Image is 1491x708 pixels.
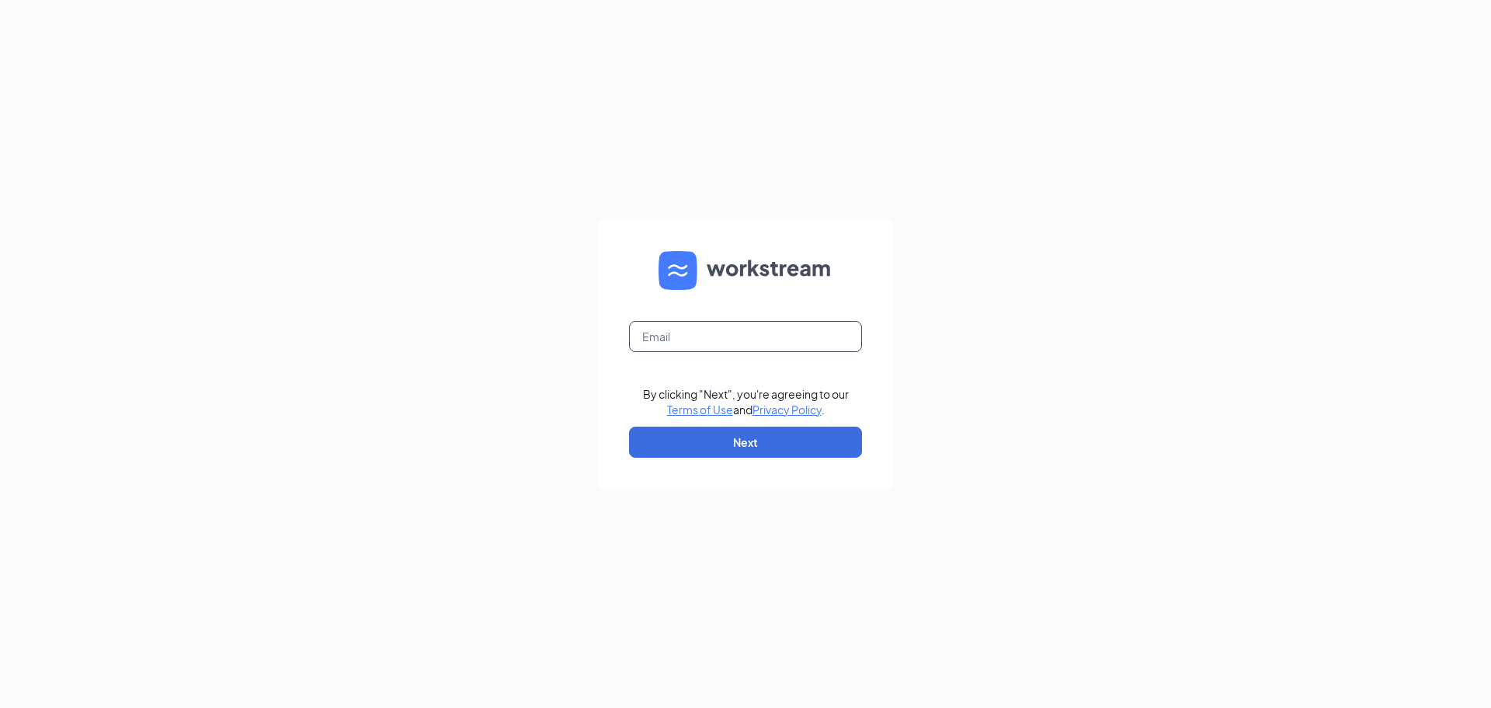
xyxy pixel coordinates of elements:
[629,427,862,458] button: Next
[752,403,822,417] a: Privacy Policy
[643,386,849,417] div: By clicking "Next", you're agreeing to our and .
[659,251,832,290] img: WS logo and Workstream text
[629,321,862,352] input: Email
[667,403,733,417] a: Terms of Use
